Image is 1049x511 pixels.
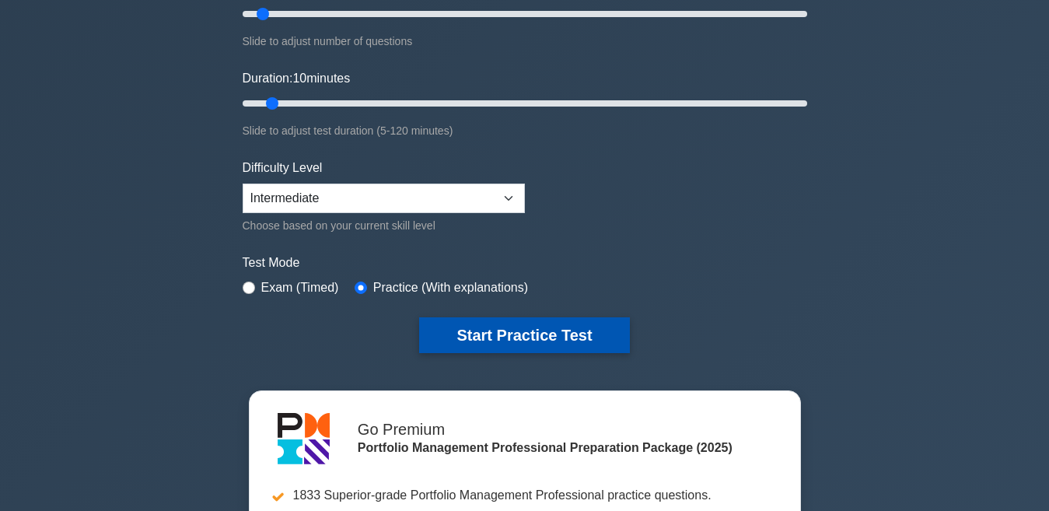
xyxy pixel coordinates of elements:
label: Test Mode [243,254,807,272]
span: 10 [292,72,306,85]
div: Slide to adjust number of questions [243,32,807,51]
div: Slide to adjust test duration (5-120 minutes) [243,121,807,140]
label: Practice (With explanations) [373,278,528,297]
div: Choose based on your current skill level [243,216,525,235]
label: Duration: minutes [243,69,351,88]
label: Difficulty Level [243,159,323,177]
button: Start Practice Test [419,317,629,353]
label: Exam (Timed) [261,278,339,297]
